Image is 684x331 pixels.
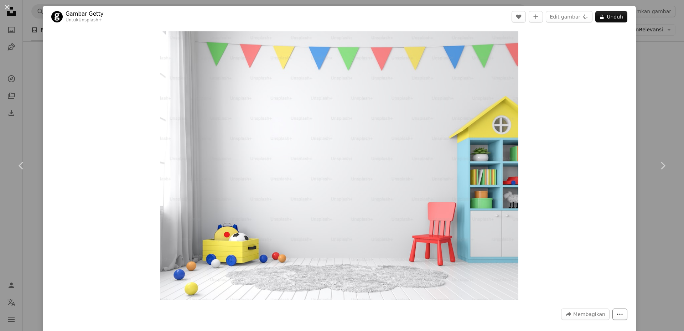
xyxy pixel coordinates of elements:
a: Unsplash+ [78,17,102,22]
font: Membagikan [573,311,605,317]
a: Berikutnya [641,131,684,200]
button: Edit gambar [546,11,592,22]
img: Kunjungi profil Getty Images [51,11,63,22]
button: Tambahkan ke Koleksi [529,11,543,22]
font: Untuk [66,17,78,22]
button: Tindakan Lainnya [612,309,627,320]
button: Unduh [595,11,627,22]
button: Menyukai [512,11,526,22]
img: Render 3D ruang bermain memiliki dinding dan lantai putih yang dihiasi furnitur berwarna-warni. D... [160,31,518,300]
font: Unduh [607,14,623,20]
button: Perbesar gambar ini [160,31,518,300]
font: Gambar Getty [66,11,104,17]
font: Edit gambar [550,14,580,20]
button: Bagikan gambar ini [561,309,610,320]
a: Gambar Getty [66,10,104,17]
